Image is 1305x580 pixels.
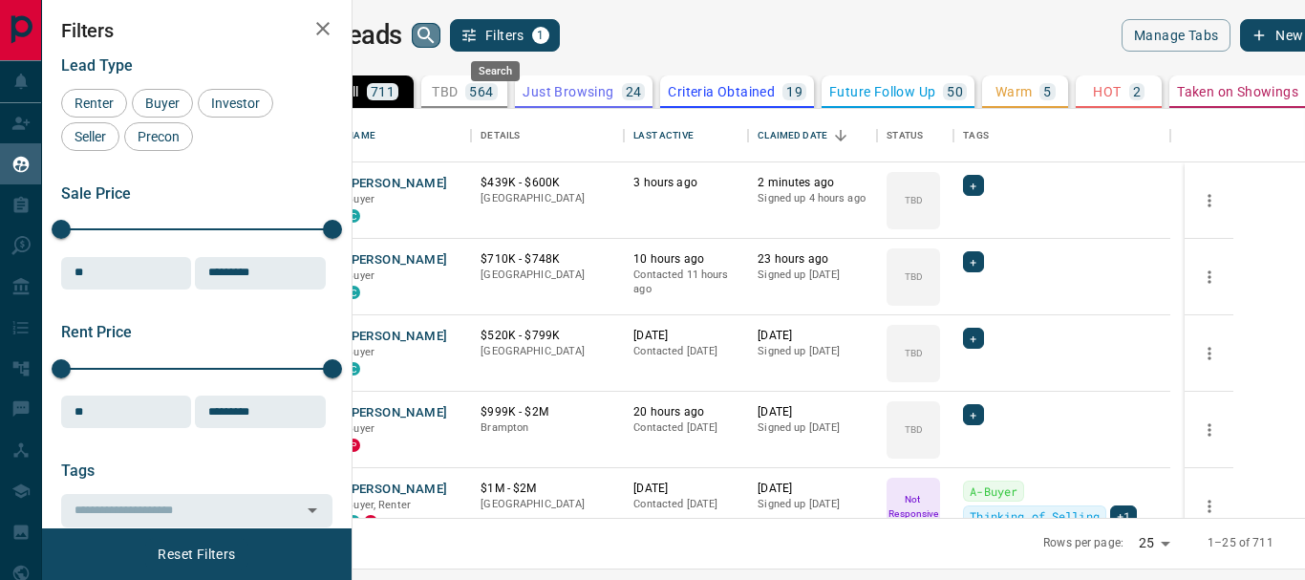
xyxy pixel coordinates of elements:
[347,209,360,223] div: condos.ca
[963,175,983,196] div: +
[758,481,867,497] p: [DATE]
[970,176,976,195] span: +
[1043,535,1123,551] p: Rows per page:
[1117,506,1130,526] span: +1
[347,193,374,205] span: Buyer
[61,184,131,203] span: Sale Price
[905,346,923,360] p: TBD
[758,251,867,268] p: 23 hours ago
[481,344,614,359] p: [GEOGRAPHIC_DATA]
[337,109,471,162] div: Name
[198,89,273,118] div: Investor
[970,405,976,424] span: +
[1093,85,1121,98] p: HOT
[758,420,867,436] p: Signed up [DATE]
[481,481,614,497] p: $1M - $2M
[347,362,360,376] div: condos.ca
[963,328,983,349] div: +
[633,251,738,268] p: 10 hours ago
[347,109,375,162] div: Name
[534,29,547,42] span: 1
[61,122,119,151] div: Seller
[970,252,976,271] span: +
[139,96,186,111] span: Buyer
[347,286,360,299] div: condos.ca
[347,346,374,358] span: Buyer
[481,328,614,344] p: $520K - $799K
[758,497,867,512] p: Signed up [DATE]
[481,191,614,206] p: [GEOGRAPHIC_DATA]
[481,268,614,283] p: [GEOGRAPHIC_DATA]
[970,482,1017,501] span: A-Buyer
[371,85,395,98] p: 711
[299,497,326,524] button: Open
[481,497,614,512] p: [GEOGRAPHIC_DATA]
[61,19,332,42] h2: Filters
[633,344,738,359] p: Contacted [DATE]
[204,96,267,111] span: Investor
[758,109,827,162] div: Claimed Date
[786,85,802,98] p: 19
[668,85,775,98] p: Criteria Obtained
[827,122,854,149] button: Sort
[1133,85,1141,98] p: 2
[1195,416,1224,444] button: more
[758,344,867,359] p: Signed up [DATE]
[963,109,989,162] div: Tags
[68,129,113,144] span: Seller
[347,422,374,435] span: Buyer
[471,61,520,81] div: Search
[748,109,877,162] div: Claimed Date
[124,122,193,151] div: Precon
[347,515,360,528] div: condos.ca
[626,85,642,98] p: 24
[633,268,738,297] p: Contacted 11 hours ago
[1110,505,1137,526] div: +1
[633,175,738,191] p: 3 hours ago
[1208,535,1273,551] p: 1–25 of 711
[432,85,458,98] p: TBD
[633,328,738,344] p: [DATE]
[995,85,1033,98] p: Warm
[1195,263,1224,291] button: more
[347,404,447,422] button: [PERSON_NAME]
[1195,492,1224,521] button: more
[481,404,614,420] p: $999K - $2M
[145,538,247,570] button: Reset Filters
[947,85,963,98] p: 50
[758,328,867,344] p: [DATE]
[347,328,447,346] button: [PERSON_NAME]
[633,497,738,512] p: Contacted [DATE]
[887,109,923,162] div: Status
[905,193,923,207] p: TBD
[758,404,867,420] p: [DATE]
[61,89,127,118] div: Renter
[347,481,447,499] button: [PERSON_NAME]
[1177,85,1298,98] p: Taken on Showings
[905,269,923,284] p: TBD
[469,85,493,98] p: 564
[1195,339,1224,368] button: more
[877,109,953,162] div: Status
[1131,529,1177,557] div: 25
[970,329,976,348] span: +
[953,109,1170,162] div: Tags
[132,89,193,118] div: Buyer
[633,420,738,436] p: Contacted [DATE]
[624,109,748,162] div: Last Active
[61,462,95,480] span: Tags
[481,175,614,191] p: $439K - $600K
[963,404,983,425] div: +
[758,268,867,283] p: Signed up [DATE]
[471,109,624,162] div: Details
[1122,19,1230,52] button: Manage Tabs
[829,85,935,98] p: Future Follow Up
[481,420,614,436] p: Brampton
[905,422,923,437] p: TBD
[364,515,377,528] div: property.ca
[131,129,186,144] span: Precon
[633,404,738,420] p: 20 hours ago
[481,109,520,162] div: Details
[523,85,613,98] p: Just Browsing
[347,499,411,511] span: Buyer, Renter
